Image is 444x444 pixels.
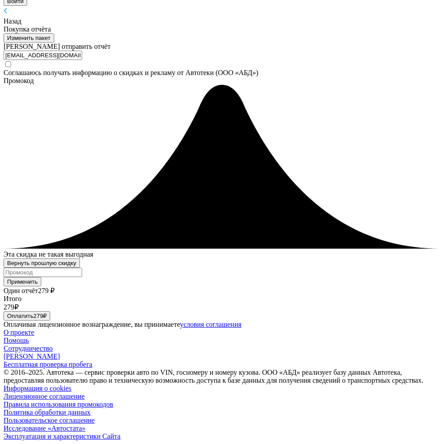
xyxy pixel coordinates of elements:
button: Изменить пакет [4,33,54,43]
a: Помощь [4,337,440,345]
a: Сотрудничество [4,345,440,353]
a: Исследование «Автостата» [4,424,440,432]
span: Изменить пакет [7,35,51,41]
button: Вернуть прошлую скидку [4,258,80,268]
a: Эксплуатация и характеристики Сайта [4,432,440,440]
div: Эта скидка не такая выгодная [4,250,440,258]
a: Информация о cookies [4,385,440,392]
div: 279 ₽ [4,303,440,311]
div: © 2016– 2025 . Автотека — сервис проверки авто по VIN, госномеру и номеру кузова. ООО «АБД» реали... [4,369,440,385]
button: Применить [4,277,41,286]
span: Оплатить 279 ₽ [7,313,47,319]
a: Политика обработки данных [4,408,440,416]
input: Соглашаюсь получать информацию о скидках и рекламу от Автотеки (ООО «АБД») [5,61,11,67]
div: Промокод [4,77,440,85]
div: [PERSON_NAME] отправить отчёт [4,43,440,51]
input: Адрес почты [4,51,82,60]
a: условия соглашения [180,321,241,328]
input: Промокод [4,268,82,277]
div: Итого [4,295,440,303]
a: Лицензионное соглашение [4,392,440,400]
span: 279 ₽ [38,287,55,294]
a: Пользовательское соглашение [4,416,440,424]
span: Применить [7,278,38,285]
span: Один отчёт [4,287,38,294]
a: Бесплатная проверка пробега [4,361,440,369]
div: Вернуть прошлую скидку [7,260,76,266]
div: Соглашаюсь получать информацию о скидках и рекламу от Автотеки (ООО «АБД») [4,69,440,77]
span: Оплачивая лицензионное вознаграждение, вы принимаете [4,321,242,328]
div: Покупка отчёта [4,25,440,33]
a: Правила использования промокодов [4,400,440,408]
div: Назад [4,17,440,25]
a: О проекте [4,329,440,337]
button: Оплатить279₽ [4,311,50,321]
a: [PERSON_NAME] [4,353,440,361]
